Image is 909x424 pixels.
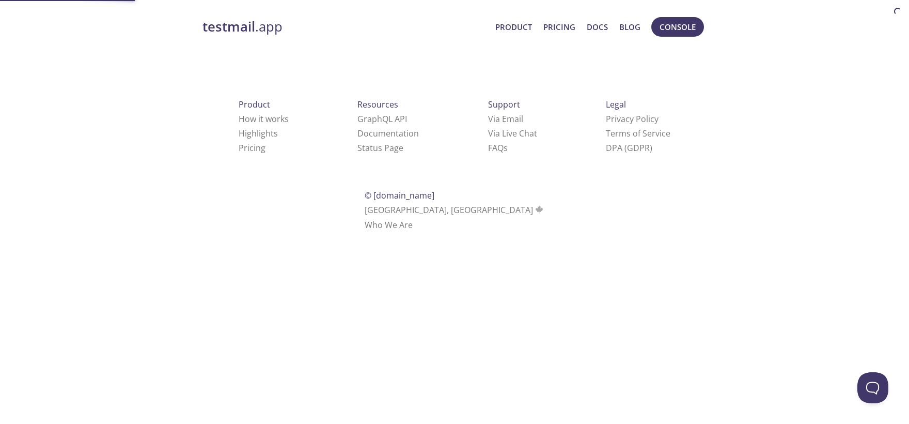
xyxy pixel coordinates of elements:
[651,17,704,37] button: Console
[357,142,403,154] a: Status Page
[202,18,487,36] a: testmail.app
[239,142,265,154] a: Pricing
[495,20,532,34] a: Product
[357,113,407,125] a: GraphQL API
[543,20,575,34] a: Pricing
[488,113,523,125] a: Via Email
[488,128,537,139] a: Via Live Chat
[365,190,434,201] span: © [DOMAIN_NAME]
[357,99,398,110] span: Resources
[619,20,640,34] a: Blog
[365,219,413,231] a: Who We Are
[365,204,545,216] span: [GEOGRAPHIC_DATA], [GEOGRAPHIC_DATA]
[857,372,888,403] iframe: Help Scout Beacon - Open
[357,128,419,139] a: Documentation
[606,128,670,139] a: Terms of Service
[504,142,508,154] span: s
[239,99,270,110] span: Product
[606,113,659,125] a: Privacy Policy
[202,18,255,36] strong: testmail
[488,142,508,154] a: FAQ
[606,142,652,154] a: DPA (GDPR)
[587,20,608,34] a: Docs
[606,99,626,110] span: Legal
[239,113,289,125] a: How it works
[239,128,278,139] a: Highlights
[488,99,520,110] span: Support
[660,20,696,34] span: Console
